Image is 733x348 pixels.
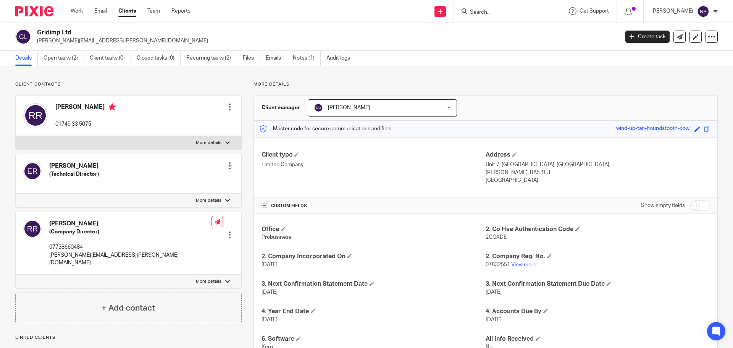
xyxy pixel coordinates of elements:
[262,161,486,168] p: Limited Company
[137,51,181,66] a: Closed tasks (0)
[49,220,212,228] h4: [PERSON_NAME]
[262,104,300,112] h3: Client manager
[102,302,155,314] h4: + Add contact
[625,31,670,43] a: Create task
[328,105,370,110] span: [PERSON_NAME]
[486,280,710,288] h4: 3. Next Confirmation Statement Due Date
[486,151,710,159] h4: Address
[486,317,502,322] span: [DATE]
[118,7,136,15] a: Clients
[262,290,278,295] span: [DATE]
[49,170,99,178] h5: (Technical Director)
[71,7,83,15] a: Work
[486,290,502,295] span: [DATE]
[262,280,486,288] h4: 3. Next Confirmation Statement Date
[469,9,538,16] input: Search
[23,103,48,128] img: svg%3E
[314,103,323,112] img: svg%3E
[641,202,685,209] label: Show empty fields
[486,253,710,261] h4: 2. Company Reg. No.
[253,81,718,87] p: More details
[486,262,510,267] span: 07832551
[262,253,486,261] h4: 2. Company Incorporated On
[616,125,691,133] div: wind-up-tan-houndstooth-bowl
[326,51,356,66] a: Audit logs
[49,243,212,251] p: 07738660484
[15,335,242,341] p: Linked clients
[37,37,614,45] p: [PERSON_NAME][EMAIL_ADDRESS][PERSON_NAME][DOMAIN_NAME]
[651,7,693,15] p: [PERSON_NAME]
[262,225,486,233] h4: Office
[108,103,116,111] i: Primary
[511,262,536,267] a: View more
[90,51,131,66] a: Client tasks (0)
[262,317,278,322] span: [DATE]
[94,7,107,15] a: Email
[196,278,221,285] p: More details
[293,51,321,66] a: Notes (1)
[580,8,609,14] span: Get Support
[266,51,287,66] a: Emails
[262,235,291,240] span: Probusiness
[262,262,278,267] span: [DATE]
[262,203,486,209] h4: CUSTOM FIELDS
[147,7,160,15] a: Team
[486,235,507,240] span: 2GGXDE
[697,5,709,18] img: svg%3E
[171,7,191,15] a: Reports
[23,162,42,180] img: svg%3E
[15,81,242,87] p: Client contacts
[44,51,84,66] a: Open tasks (2)
[15,29,31,45] img: svg%3E
[49,228,212,236] h5: (Company Director)
[55,103,116,113] h4: [PERSON_NAME]
[49,162,99,170] h4: [PERSON_NAME]
[15,51,38,66] a: Details
[262,335,486,343] h4: 6. Software
[486,169,710,176] p: [PERSON_NAME], BA5 1LJ
[486,335,710,343] h4: All Info Received
[486,161,710,168] p: Unit 7, [GEOGRAPHIC_DATA], [GEOGRAPHIC_DATA],
[196,140,221,146] p: More details
[15,6,53,16] img: Pixie
[262,151,486,159] h4: Client type
[260,125,391,133] p: Master code for secure communications and files
[23,220,42,238] img: svg%3E
[186,51,237,66] a: Recurring tasks (2)
[486,176,710,184] p: [GEOGRAPHIC_DATA]
[55,120,116,128] p: 01749 33 5075
[486,308,710,316] h4: 4. Accounts Due By
[49,251,212,267] p: [PERSON_NAME][EMAIL_ADDRESS][PERSON_NAME][DOMAIN_NAME]
[243,51,260,66] a: Files
[37,29,499,37] h2: Gridimp Ltd
[196,197,221,204] p: More details
[262,308,486,316] h4: 4. Year End Date
[486,225,710,233] h4: 2. Co Hse Authentication Code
